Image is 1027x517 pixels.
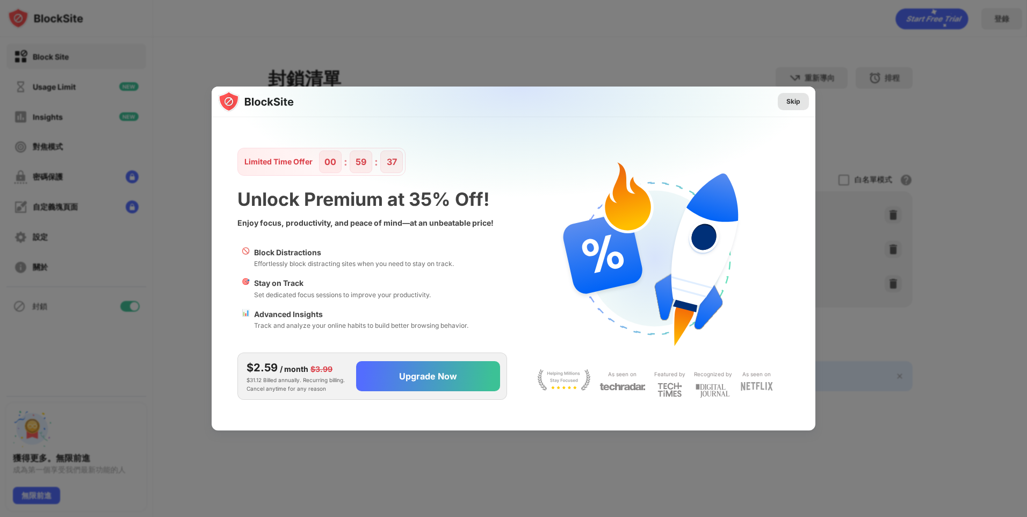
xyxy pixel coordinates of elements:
div: As seen on [742,369,771,379]
img: light-techradar.svg [599,382,646,391]
img: light-techtimes.svg [657,382,682,397]
div: Track and analyze your online habits to build better browsing behavior. [254,320,468,331]
div: $3.99 [310,363,332,375]
div: Featured by [654,369,685,379]
div: Advanced Insights [254,308,468,320]
img: light-digital-journal.svg [696,382,730,400]
div: $2.59 [247,360,278,376]
div: / month [280,363,308,375]
div: As seen on [608,369,637,379]
img: gradient.svg [218,87,822,299]
img: light-netflix.svg [741,382,773,391]
div: $31.12 Billed annually. Recurring billing. Cancel anytime for any reason [247,360,348,393]
div: Skip [786,96,800,107]
div: 📊 [242,308,250,331]
div: Recognized by [694,369,732,379]
div: Upgrade Now [399,371,457,382]
img: light-stay-focus.svg [537,369,591,391]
